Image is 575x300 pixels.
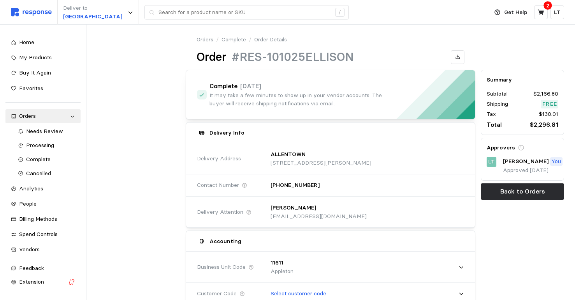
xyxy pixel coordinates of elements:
[197,208,243,217] span: Delivery Attention
[487,144,515,152] h5: Approvers
[487,76,558,84] h5: Summary
[550,5,564,19] button: LT
[26,156,51,163] span: Complete
[209,237,241,245] h5: Accounting
[197,289,237,298] span: Customer Code
[12,153,81,167] a: Complete
[19,54,52,61] span: My Products
[240,81,261,91] p: [DATE]
[335,8,345,17] div: /
[222,36,246,44] a: Complete
[12,124,81,138] a: Needs Review
[19,215,57,222] span: Billing Methods
[5,243,81,257] a: Vendors
[551,157,561,166] p: You
[19,246,40,253] span: Vendors
[5,36,81,50] a: Home
[19,278,44,285] span: Extension
[487,110,496,119] p: Tax
[5,66,81,80] a: Buy It Again
[271,150,306,159] p: ALLENTOWN
[271,212,367,221] p: [EMAIL_ADDRESS][DOMAIN_NAME]
[19,69,51,76] span: Buy It Again
[481,183,564,200] button: Back to Orders
[19,200,37,207] span: People
[533,90,558,98] p: $2,166.80
[5,182,81,196] a: Analytics
[271,204,316,212] p: [PERSON_NAME]
[19,112,67,121] div: Orders
[539,110,558,119] p: $130.01
[500,186,545,196] p: Back to Orders
[271,159,371,167] p: [STREET_ADDRESS][PERSON_NAME]
[546,1,550,10] p: 2
[254,36,287,44] p: Order Details
[5,82,81,96] a: Favorites
[232,50,354,65] h1: #RES-101025ELLISON
[487,120,502,130] p: Total
[530,120,558,130] p: $2,296.81
[19,39,34,46] span: Home
[19,264,44,272] span: Feedback
[19,231,58,238] span: Spend Controls
[158,5,331,20] input: Search for a product name or SKU
[5,261,81,275] button: Feedback
[197,50,226,65] h1: Order
[554,8,561,17] p: LT
[197,36,213,44] a: Orders
[197,263,246,272] span: Business Unit Code
[488,158,495,166] p: LT
[26,142,54,149] span: Processing
[5,275,81,289] button: Extension
[209,129,244,137] h5: Delivery Info
[271,181,320,190] p: [PHONE_NUMBER]
[504,8,527,17] p: Get Help
[26,128,63,135] span: Needs Review
[197,154,241,163] span: Delivery Address
[487,100,508,108] p: Shipping
[542,100,557,108] p: Free
[5,109,81,123] a: Orders
[503,157,549,166] p: [PERSON_NAME]
[209,82,237,91] h4: Complete
[487,90,508,98] p: Subtotal
[5,51,81,65] a: My Products
[5,212,81,226] a: Billing Methods
[197,181,239,190] span: Contact Number
[12,167,81,181] a: Cancelled
[271,259,283,267] p: 11611
[5,197,81,211] a: People
[19,185,43,192] span: Analytics
[490,5,532,20] button: Get Help
[216,36,219,44] p: /
[503,166,558,175] p: Approved [DATE]
[63,4,122,12] p: Deliver to
[5,227,81,241] a: Spend Controls
[249,36,251,44] p: /
[11,8,52,16] img: svg%3e
[271,289,326,298] p: Select customer code
[271,267,294,276] p: Appleton
[209,91,397,108] p: It may take a few minutes to show up in your vendor accounts. The buyer will receive shipping not...
[63,12,122,21] p: [GEOGRAPHIC_DATA]
[26,170,51,177] span: Cancelled
[19,85,43,92] span: Favorites
[12,138,81,153] a: Processing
